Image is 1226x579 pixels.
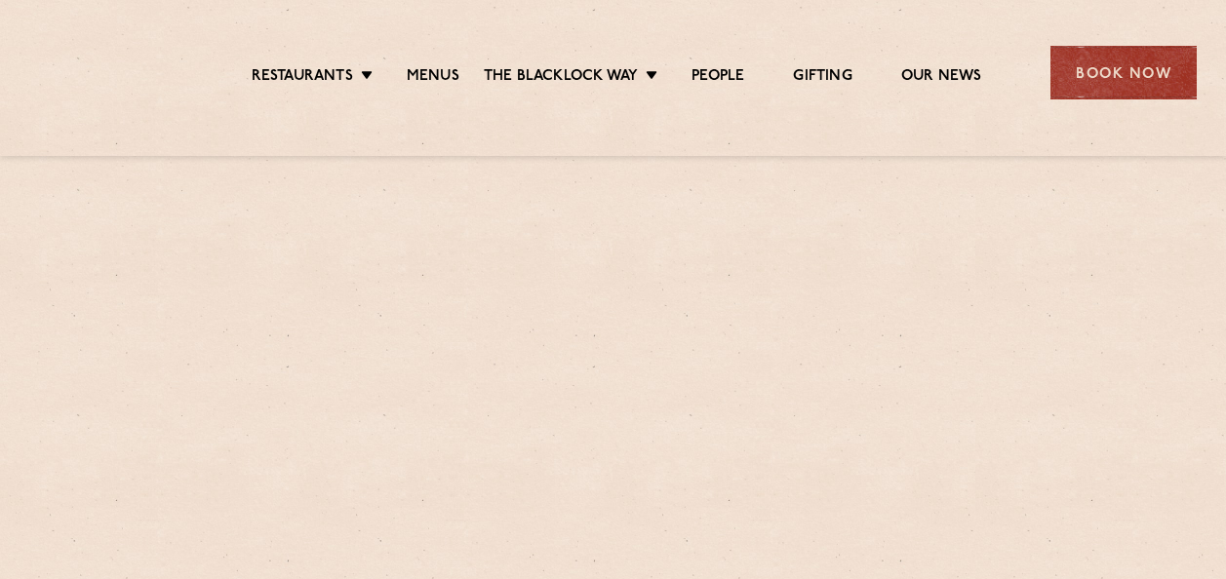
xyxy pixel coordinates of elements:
[692,67,744,89] a: People
[901,67,982,89] a: Our News
[29,19,192,127] img: svg%3E
[793,67,851,89] a: Gifting
[407,67,459,89] a: Menus
[1050,46,1197,99] div: Book Now
[252,67,353,89] a: Restaurants
[484,67,638,89] a: The Blacklock Way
